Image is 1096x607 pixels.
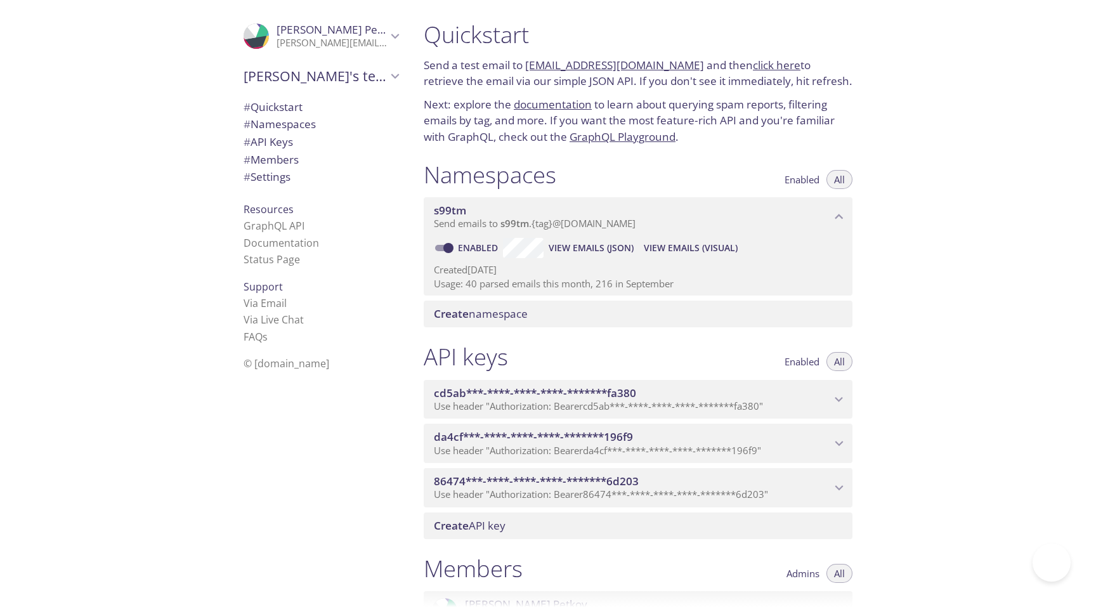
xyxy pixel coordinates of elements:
div: Create API Key [424,512,852,539]
span: Settings [244,169,290,184]
h1: Quickstart [424,20,852,49]
div: API Keys [233,133,408,151]
div: Quickstart [233,98,408,116]
div: Team Settings [233,168,408,186]
a: GraphQL API [244,219,304,233]
div: Create namespace [424,301,852,327]
span: s [263,330,268,344]
span: API key [434,518,506,533]
a: FAQ [244,330,268,344]
a: Status Page [244,252,300,266]
span: namespace [434,306,528,321]
button: Enabled [777,170,827,189]
div: Ivan Petkov [233,15,408,57]
a: Via Email [244,296,287,310]
button: All [826,352,852,371]
span: Create [434,306,469,321]
button: Admins [779,564,827,583]
p: Next: explore the to learn about querying spam reports, filtering emails by tag, and more. If you... [424,96,852,145]
a: [EMAIL_ADDRESS][DOMAIN_NAME] [525,58,704,72]
span: Support [244,280,283,294]
span: # [244,100,251,114]
span: View Emails (JSON) [549,240,634,256]
a: Via Live Chat [244,313,304,327]
span: © [DOMAIN_NAME] [244,356,329,370]
p: Send a test email to and then to retrieve the email via our simple JSON API. If you don't see it ... [424,57,852,89]
button: View Emails (Visual) [639,238,743,258]
button: View Emails (JSON) [544,238,639,258]
p: Created [DATE] [434,263,842,277]
span: [PERSON_NAME]'s team [244,67,387,85]
div: Namespaces [233,115,408,133]
span: Namespaces [244,117,316,131]
span: # [244,169,251,184]
p: Usage: 40 parsed emails this month, 216 in September [434,277,842,290]
span: View Emails (Visual) [644,240,738,256]
iframe: Help Scout Beacon - Open [1033,544,1071,582]
div: s99tm namespace [424,197,852,237]
a: documentation [514,97,592,112]
span: # [244,117,251,131]
button: Enabled [777,352,827,371]
h1: Members [424,554,523,583]
span: Send emails to . {tag} @[DOMAIN_NAME] [434,217,636,230]
a: GraphQL Playground [570,129,675,144]
span: Members [244,152,299,167]
h1: API keys [424,343,508,371]
span: API Keys [244,134,293,149]
span: Create [434,518,469,533]
button: All [826,564,852,583]
span: s99tm [500,217,529,230]
a: Documentation [244,236,319,250]
p: [PERSON_NAME][EMAIL_ADDRESS][PERSON_NAME] [277,37,387,49]
div: Ivan's team [233,60,408,93]
span: s99tm [434,203,466,218]
span: # [244,152,251,167]
span: [PERSON_NAME] Petkov [277,22,399,37]
h1: Namespaces [424,160,556,189]
a: Enabled [456,242,503,254]
span: Resources [244,202,294,216]
span: # [244,134,251,149]
div: Members [233,151,408,169]
a: click here [753,58,800,72]
span: Quickstart [244,100,303,114]
button: All [826,170,852,189]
